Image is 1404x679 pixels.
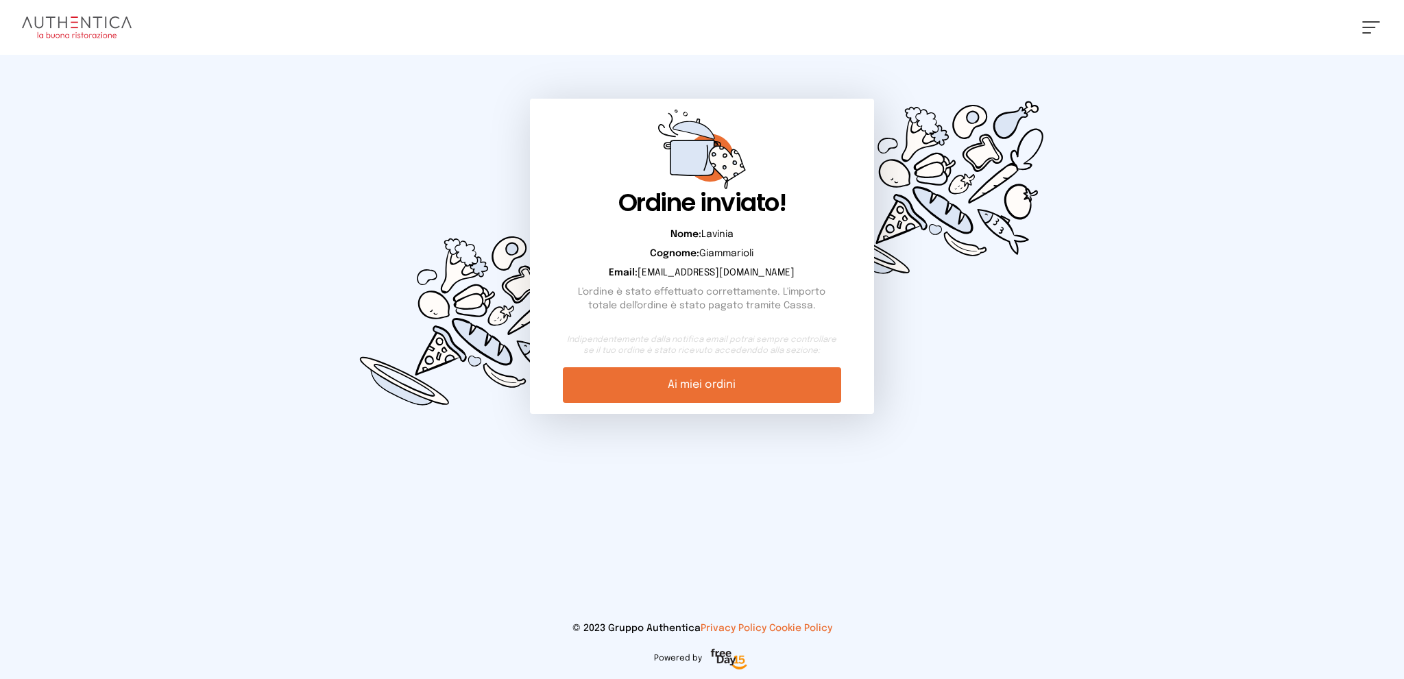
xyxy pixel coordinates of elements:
a: Privacy Policy [701,624,766,633]
p: [EMAIL_ADDRESS][DOMAIN_NAME] [563,266,840,280]
p: L'ordine è stato effettuato correttamente. L'importo totale dell'ordine è stato pagato tramite Ca... [563,285,840,312]
img: logo-freeday.3e08031.png [707,646,751,674]
a: Ai miei ordini [563,367,840,403]
p: © 2023 Gruppo Authentica [22,621,1382,635]
a: Cookie Policy [769,624,832,633]
span: Powered by [654,653,702,664]
p: Lavinia [563,227,840,241]
b: Cognome: [650,249,699,258]
img: d0449c3114cc73e99fc76ced0c51d0cd.svg [801,55,1064,321]
h1: Ordine inviato! [563,189,840,217]
p: Giammarioli [563,247,840,260]
img: logo.8f33a47.png [22,16,132,38]
small: Indipendentemente dalla notifica email potrai sempre controllare se il tuo ordine è stato ricevut... [563,334,840,356]
img: d0449c3114cc73e99fc76ced0c51d0cd.svg [340,186,603,452]
b: Nome: [670,230,701,239]
b: Email: [609,268,638,277]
